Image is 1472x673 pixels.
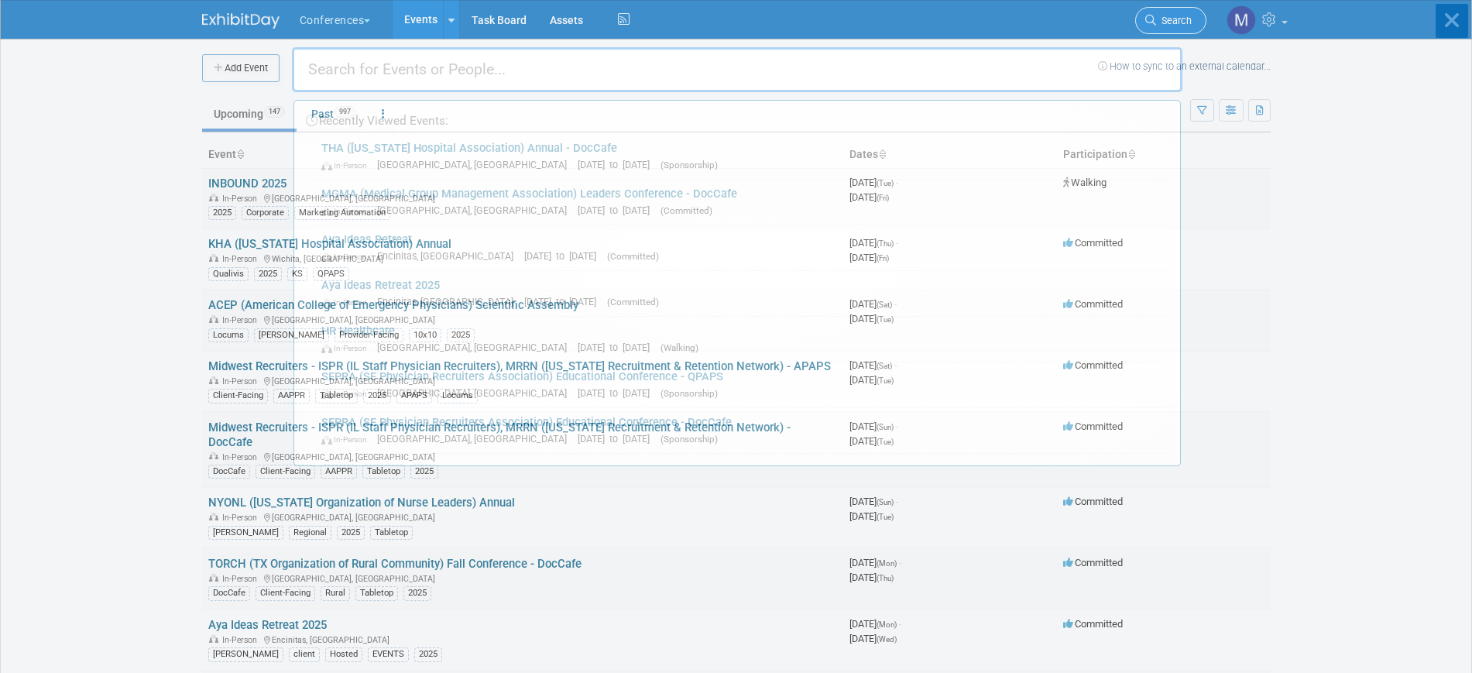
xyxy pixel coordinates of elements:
[377,342,575,353] span: [GEOGRAPHIC_DATA], [GEOGRAPHIC_DATA]
[661,342,698,353] span: (Walking)
[578,159,657,170] span: [DATE] to [DATE]
[377,387,575,399] span: [GEOGRAPHIC_DATA], [GEOGRAPHIC_DATA]
[524,296,604,307] span: [DATE] to [DATE]
[578,204,657,216] span: [DATE] to [DATE]
[321,160,374,170] span: In-Person
[578,387,657,399] span: [DATE] to [DATE]
[377,250,521,262] span: Encinitas, [GEOGRAPHIC_DATA]
[292,47,1182,92] input: Search for Events or People...
[578,342,657,353] span: [DATE] to [DATE]
[321,389,374,399] span: In-Person
[377,296,521,307] span: Encinitas, [GEOGRAPHIC_DATA]
[302,101,1172,134] div: Recently Viewed Events:
[314,134,1172,179] a: THA ([US_STATE] Hospital Association) Annual - DocCafe In-Person [GEOGRAPHIC_DATA], [GEOGRAPHIC_D...
[607,251,659,262] span: (Committed)
[321,252,374,262] span: In-Person
[607,297,659,307] span: (Committed)
[314,408,1172,453] a: SEPRA (SE Physician Recruiters Association) Educational Conference - DocCafe In-Person [GEOGRAPHI...
[377,204,575,216] span: [GEOGRAPHIC_DATA], [GEOGRAPHIC_DATA]
[321,434,374,445] span: In-Person
[314,225,1172,270] a: Aya Ideas Retreat In-Person Encinitas, [GEOGRAPHIC_DATA] [DATE] to [DATE] (Committed)
[661,160,718,170] span: (Sponsorship)
[321,343,374,353] span: In-Person
[314,180,1172,225] a: MGMA (Medical Group Management Association) Leaders Conference - DocCafe In-Person [GEOGRAPHIC_DA...
[314,362,1172,407] a: SEPRA (SE Physician Recruiters Association) Educational Conference - QPAPS In-Person [GEOGRAPHIC_...
[578,433,657,445] span: [DATE] to [DATE]
[661,434,718,445] span: (Sponsorship)
[321,297,374,307] span: In-Person
[661,388,718,399] span: (Sponsorship)
[377,159,575,170] span: [GEOGRAPHIC_DATA], [GEOGRAPHIC_DATA]
[314,317,1172,362] a: HR Healthcare In-Person [GEOGRAPHIC_DATA], [GEOGRAPHIC_DATA] [DATE] to [DATE] (Walking)
[377,433,575,445] span: [GEOGRAPHIC_DATA], [GEOGRAPHIC_DATA]
[321,206,374,216] span: In-Person
[661,205,712,216] span: (Committed)
[524,250,604,262] span: [DATE] to [DATE]
[314,271,1172,316] a: Aya Ideas Retreat 2025 In-Person Encinitas, [GEOGRAPHIC_DATA] [DATE] to [DATE] (Committed)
